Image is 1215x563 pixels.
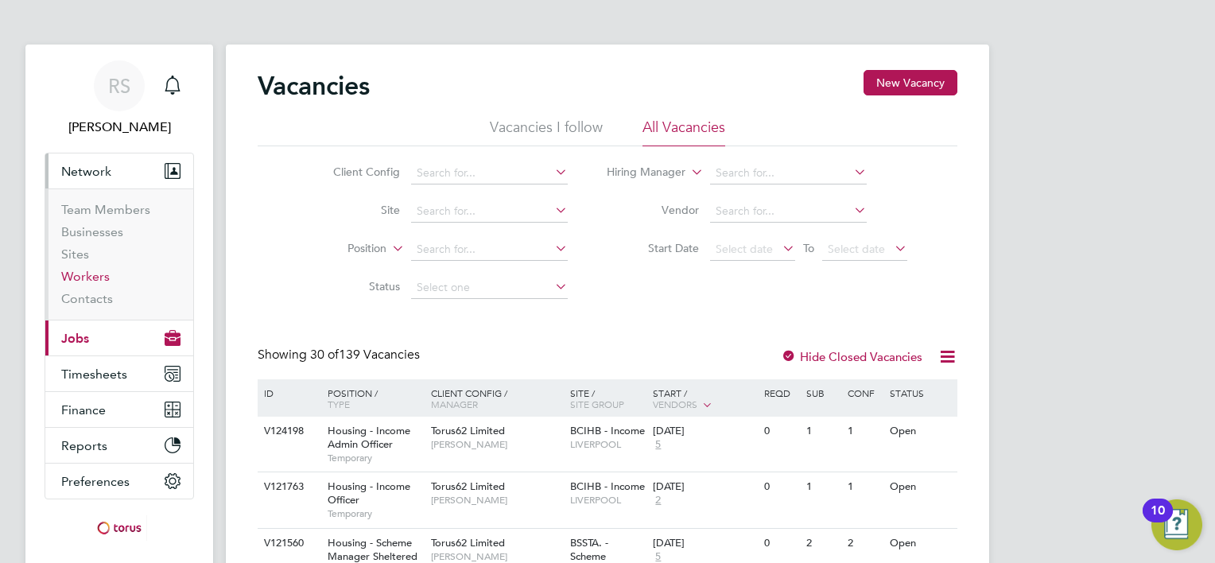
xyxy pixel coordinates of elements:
a: Sites [61,247,89,262]
span: Torus62 Limited [431,480,505,493]
div: ID [260,379,316,406]
span: Select date [828,242,885,256]
div: Open [886,472,955,502]
span: BCIHB - Income [570,424,645,437]
li: All Vacancies [642,118,725,146]
span: 2 [653,494,663,507]
span: [PERSON_NAME] [431,438,562,451]
input: Search for... [411,200,568,223]
span: Preferences [61,474,130,489]
div: Open [886,529,955,558]
div: Reqd [760,379,802,406]
div: 1 [802,472,844,502]
div: Conf [844,379,885,406]
input: Search for... [411,239,568,261]
span: Network [61,164,111,179]
a: RS[PERSON_NAME] [45,60,194,137]
span: Reports [61,438,107,453]
div: 0 [760,529,802,558]
label: Site [309,203,400,217]
span: Finance [61,402,106,417]
span: 5 [653,438,663,452]
a: Workers [61,269,110,284]
div: Showing [258,347,423,363]
span: RS [108,76,130,96]
span: 30 of [310,347,339,363]
div: Start / [649,379,760,419]
span: [PERSON_NAME] [431,494,562,507]
span: Housing - Income Admin Officer [328,424,410,451]
div: 1 [844,472,885,502]
div: 0 [760,417,802,446]
span: Torus62 Limited [431,424,505,437]
label: Client Config [309,165,400,179]
a: Businesses [61,224,123,239]
div: Position / [316,379,427,417]
span: Type [328,398,350,410]
div: [DATE] [653,480,756,494]
div: Site / [566,379,650,417]
img: torus-logo-retina.png [91,515,147,541]
div: V121560 [260,529,316,558]
div: 1 [802,417,844,446]
span: Jobs [61,331,89,346]
div: Client Config / [427,379,566,417]
input: Select one [411,277,568,299]
span: Manager [431,398,478,410]
button: New Vacancy [864,70,957,95]
button: Open Resource Center, 10 new notifications [1151,499,1202,550]
span: [PERSON_NAME] [431,550,562,563]
div: 0 [760,472,802,502]
button: Finance [45,392,193,427]
span: Temporary [328,507,423,520]
a: Go to home page [45,515,194,541]
li: Vacancies I follow [490,118,603,146]
div: 1 [844,417,885,446]
span: Site Group [570,398,624,410]
div: [DATE] [653,425,756,438]
a: Contacts [61,291,113,306]
div: Network [45,188,193,320]
div: 10 [1151,511,1165,531]
input: Search for... [710,200,867,223]
div: Sub [802,379,844,406]
div: Open [886,417,955,446]
span: Select date [716,242,773,256]
span: Ryan Scott [45,118,194,137]
span: Torus62 Limited [431,536,505,549]
div: V121763 [260,472,316,502]
span: 139 Vacancies [310,347,420,363]
span: Vendors [653,398,697,410]
a: Team Members [61,202,150,217]
label: Hide Closed Vacancies [781,349,922,364]
div: [DATE] [653,537,756,550]
span: Timesheets [61,367,127,382]
span: LIVERPOOL [570,438,646,451]
label: Position [295,241,386,257]
input: Search for... [411,162,568,184]
button: Preferences [45,464,193,499]
input: Search for... [710,162,867,184]
span: LIVERPOOL [570,494,646,507]
span: To [798,238,819,258]
label: Start Date [607,241,699,255]
span: Temporary [328,452,423,464]
span: Housing - Income Officer [328,480,410,507]
button: Network [45,153,193,188]
span: Housing - Scheme Manager Sheltered [328,536,417,563]
button: Reports [45,428,193,463]
label: Status [309,279,400,293]
span: BCIHB - Income [570,480,645,493]
button: Jobs [45,320,193,355]
label: Vendor [607,203,699,217]
div: Status [886,379,955,406]
label: Hiring Manager [594,165,685,181]
button: Timesheets [45,356,193,391]
h2: Vacancies [258,70,370,102]
div: 2 [802,529,844,558]
div: 2 [844,529,885,558]
div: V124198 [260,417,316,446]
